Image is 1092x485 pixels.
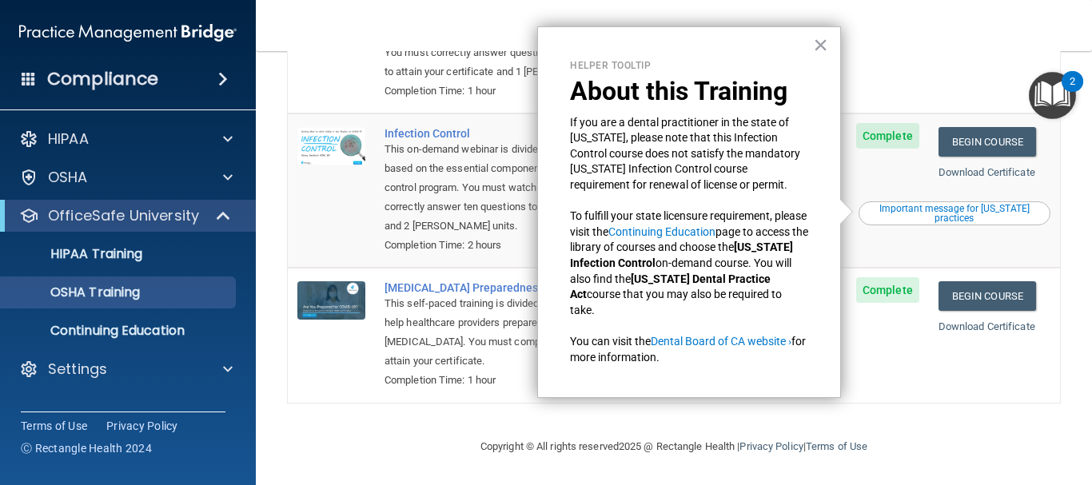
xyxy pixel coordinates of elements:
p: Continuing Education [10,323,229,339]
div: This self-paced training is divided into four (4) topics to help healthcare providers prepare and... [385,294,640,371]
p: If you are a dental practitioner in the state of [US_STATE], please note that this Infection Cont... [570,115,808,193]
div: Infection Control [385,127,640,140]
div: Important message for [US_STATE] practices [861,204,1048,223]
span: Complete [856,277,919,303]
div: This on-demand webinar is divided into four (4) parts based on the essential components of an inf... [385,140,640,236]
p: OfficeSafe University [48,206,199,225]
button: Open Resource Center, 2 new notifications [1029,72,1076,119]
p: OSHA [48,168,88,187]
p: OSHA Training [10,284,140,300]
a: Download Certificate [939,166,1035,178]
span: Complete [856,123,919,149]
span: You can visit the [570,335,651,348]
span: course that you may also be required to take. [570,288,784,316]
p: Helper Tooltip [570,59,808,73]
span: on-demand course. You will also find the [570,256,794,285]
a: Begin Course [939,127,1036,157]
span: for more information. [570,335,808,364]
p: About this Training [570,76,808,106]
a: Terms of Use [806,440,867,452]
h4: Compliance [47,68,158,90]
div: Copyright © All rights reserved 2025 @ Rectangle Health | | [382,421,966,472]
a: Continuing Education [608,225,715,238]
img: PMB logo [19,17,237,49]
button: Read this if you are a dental practitioner in the state of CA [859,201,1050,225]
a: Privacy Policy [739,440,803,452]
a: Download Certificate [939,320,1035,332]
p: HIPAA [48,129,89,149]
div: Completion Time: 1 hour [385,81,640,101]
p: HIPAA Training [10,246,142,262]
a: Begin Course [939,281,1036,311]
a: Terms of Use [21,418,87,434]
a: Privacy Policy [106,418,178,434]
span: Ⓒ Rectangle Health 2024 [21,440,152,456]
span: To fulfill your state licensure requirement, please visit the [570,209,809,238]
p: Settings [48,360,107,379]
div: [MEDICAL_DATA] Preparedness [385,281,640,294]
a: Dental Board of CA website › [651,335,791,348]
div: Completion Time: 2 hours [385,236,640,255]
strong: [US_STATE] Dental Practice Act [570,272,773,301]
div: Completion Time: 1 hour [385,371,640,390]
button: Close [813,32,828,58]
div: 2 [1070,81,1075,102]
